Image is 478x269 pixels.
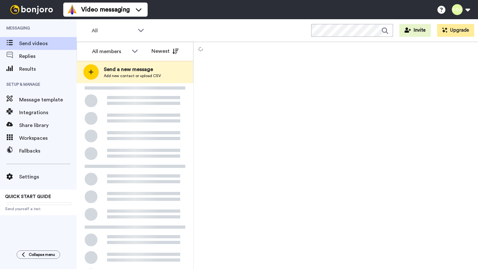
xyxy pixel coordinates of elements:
button: Collapse menu [17,250,60,259]
span: Send a new message [104,66,161,73]
img: bj-logo-header-white.svg [8,5,56,14]
img: vm-color.svg [67,4,77,15]
span: All [92,27,135,35]
span: Replies [19,52,77,60]
span: Send yourself a test [5,206,72,211]
span: Settings [19,173,77,181]
div: All members [92,48,128,55]
button: Invite [399,24,431,37]
span: Message template [19,96,77,104]
span: Send videos [19,40,77,47]
button: Upgrade [437,24,474,37]
span: Results [19,65,77,73]
span: QUICK START GUIDE [5,194,51,199]
span: Share library [19,122,77,129]
span: Collapse menu [29,252,55,257]
span: Video messaging [81,5,130,14]
span: Integrations [19,109,77,116]
span: Add new contact or upload CSV [104,73,161,78]
button: Newest [147,45,183,58]
span: Fallbacks [19,147,77,155]
span: Workspaces [19,134,77,142]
